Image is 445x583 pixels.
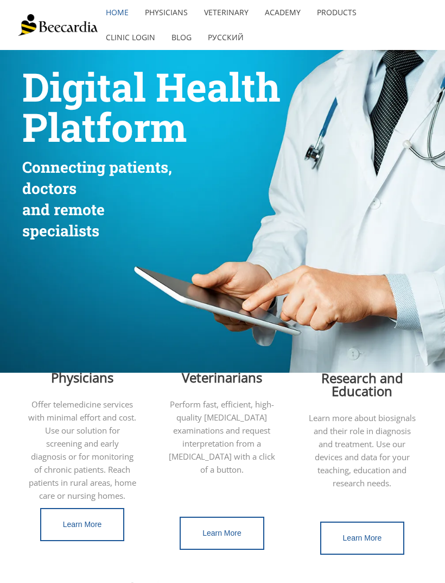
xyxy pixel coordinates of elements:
[320,522,405,555] a: Learn More
[18,14,98,36] img: Beecardia
[51,368,113,386] span: Physicians
[163,25,200,50] a: Blog
[22,61,281,112] span: Digital Health
[22,157,172,198] span: Connecting patients, doctors
[40,508,125,541] a: Learn More
[22,199,105,241] span: and remote specialists
[343,534,382,542] span: Learn More
[63,520,102,529] span: Learn More
[22,101,187,153] span: Platform
[180,517,264,550] a: Learn More
[169,399,275,475] span: Perform fast, efficient, high-quality [MEDICAL_DATA] examinations and request interpretation from...
[182,368,262,386] span: Veterinarians
[200,25,252,50] a: Русский
[321,369,403,400] span: Research and Education
[28,399,136,501] span: Offer telemedicine services with minimal effort and cost. Use our solution for screening and earl...
[202,529,241,537] span: Learn More
[309,412,416,488] span: Learn more about biosignals and their role in diagnosis and treatment. Use our devices and data f...
[98,25,163,50] a: Clinic Login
